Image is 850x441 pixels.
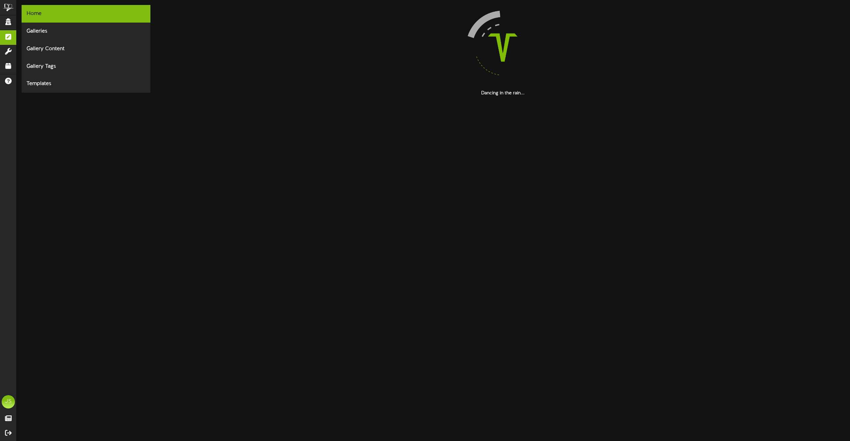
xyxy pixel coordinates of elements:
div: JS [2,395,15,408]
strong: Dancing in the rain... [481,91,525,96]
div: Gallery Tags [22,58,150,75]
img: loading-spinner-4.png [460,5,545,90]
div: Templates [22,75,150,93]
div: Home [22,5,150,23]
div: Gallery Content [22,40,150,58]
div: Galleries [22,23,150,40]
